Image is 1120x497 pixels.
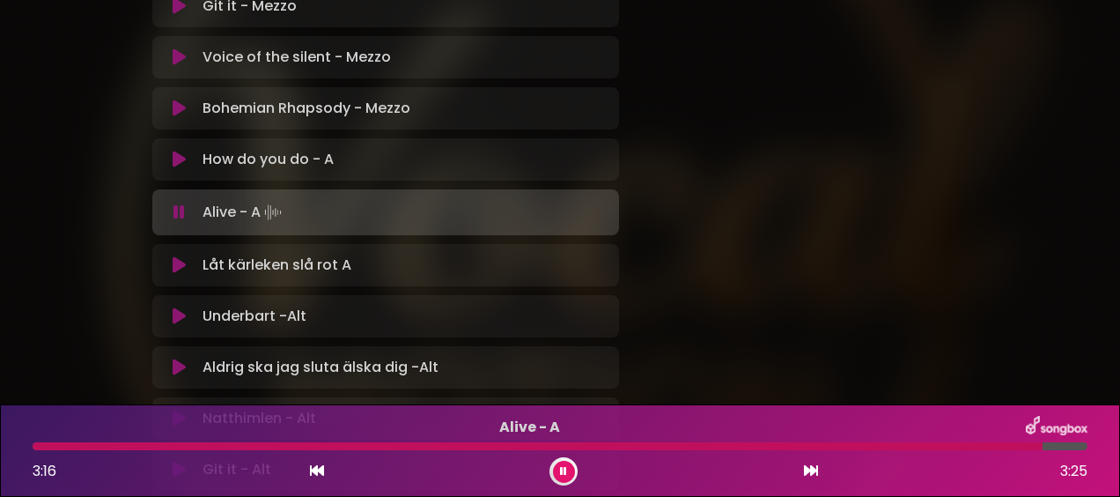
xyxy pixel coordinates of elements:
p: Bohemian Rhapsody - Mezzo [203,98,608,119]
p: Låt kärleken slå rot A [203,255,608,276]
p: Alive - A [33,417,1026,438]
p: Alive - A [203,200,608,225]
p: How do you do - A [203,149,608,170]
p: Aldrig ska jag sluta älska dig -Alt [203,357,608,378]
p: Underbart -Alt [203,306,608,327]
img: waveform4.gif [261,200,285,225]
p: Voice of the silent - Mezzo [203,47,608,68]
img: songbox-logo-white.png [1026,416,1087,439]
span: 3:16 [33,461,56,481]
span: 3:25 [1060,461,1087,482]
